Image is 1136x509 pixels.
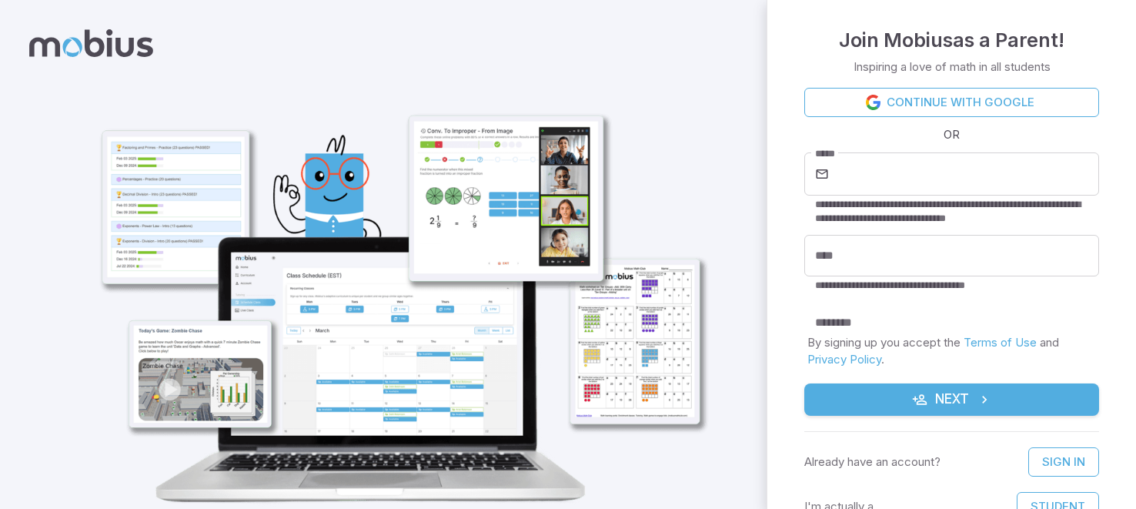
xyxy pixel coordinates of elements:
[1028,447,1099,477] a: Sign In
[940,126,964,143] span: OR
[804,88,1099,117] a: Continue with Google
[964,335,1037,350] a: Terms of Use
[854,59,1051,75] p: Inspiring a love of math in all students
[807,334,1096,368] p: By signing up you accept the and .
[804,454,941,470] p: Already have an account?
[839,25,1064,55] h4: Join Mobius as a Parent !
[807,352,881,367] a: Privacy Policy
[804,383,1099,416] button: Next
